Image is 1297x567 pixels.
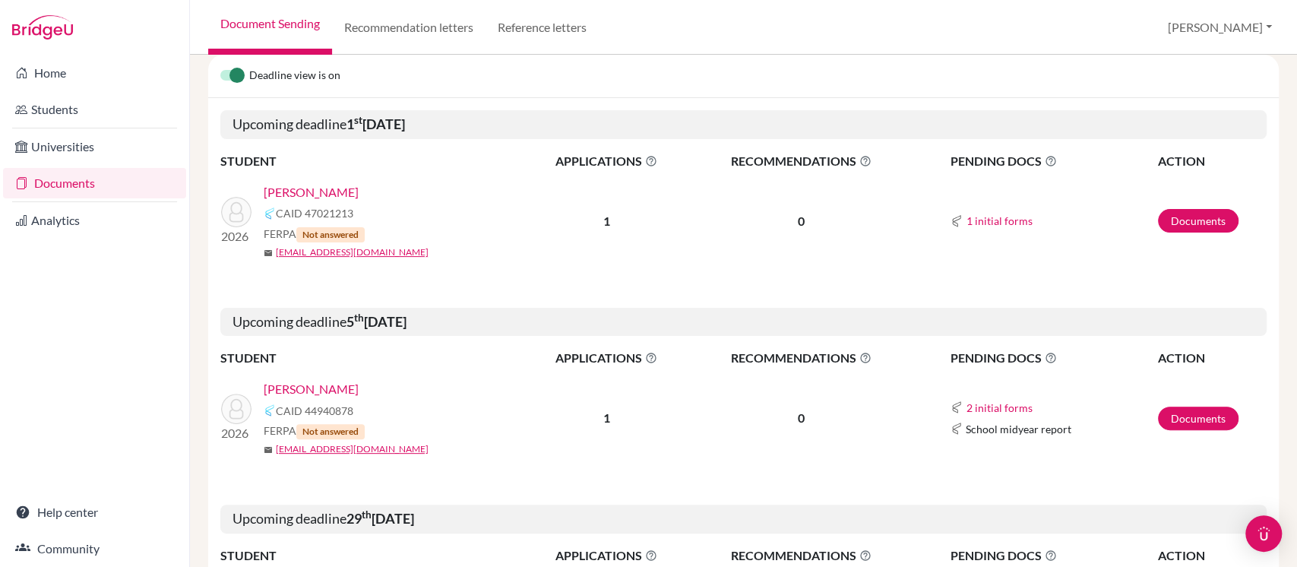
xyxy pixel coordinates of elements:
button: [PERSON_NAME] [1161,13,1279,42]
span: Not answered [296,424,365,439]
sup: th [362,508,372,521]
span: RECOMMENDATIONS [689,349,913,367]
b: 1 [603,214,610,228]
th: STUDENT [220,348,524,368]
span: CAID 47021213 [276,205,353,221]
span: PENDING DOCS [951,546,1156,565]
b: 1 [DATE] [346,116,405,132]
button: 1 initial forms [966,212,1033,230]
img: Lin, Jolie [221,197,251,227]
span: mail [264,249,273,258]
span: PENDING DOCS [951,152,1156,170]
img: Chen, Zack [221,394,251,424]
span: PENDING DOCS [951,349,1156,367]
a: [PERSON_NAME] [264,183,359,201]
h5: Upcoming deadline [220,110,1267,139]
span: FERPA [264,423,365,439]
th: ACTION [1157,546,1267,565]
th: STUDENT [220,151,524,171]
span: School midyear report [966,421,1071,437]
p: 0 [689,409,913,427]
b: 29 [DATE] [346,510,414,527]
a: Documents [1158,407,1238,430]
a: Students [3,94,186,125]
span: CAID 44940878 [276,403,353,419]
span: FERPA [264,226,365,242]
span: mail [264,445,273,455]
a: Home [3,58,186,88]
a: Documents [1158,209,1238,233]
a: Community [3,534,186,564]
p: 0 [689,212,913,230]
span: APPLICATIONS [525,349,688,367]
span: RECOMMENDATIONS [689,152,913,170]
span: RECOMMENDATIONS [689,546,913,565]
a: [PERSON_NAME] [264,380,359,398]
img: Common App logo [264,207,276,220]
a: Universities [3,131,186,162]
h5: Upcoming deadline [220,308,1267,337]
sup: st [354,114,362,126]
a: Documents [3,168,186,198]
a: Analytics [3,205,186,236]
a: Help center [3,497,186,527]
span: APPLICATIONS [525,152,688,170]
b: 5 [DATE] [346,313,406,330]
a: [EMAIL_ADDRESS][DOMAIN_NAME] [276,442,429,456]
p: 2026 [221,424,251,442]
img: Common App logo [951,423,963,435]
sup: th [354,312,364,324]
img: Bridge-U [12,15,73,40]
th: ACTION [1157,348,1267,368]
button: 2 initial forms [966,399,1033,417]
th: STUDENT [220,546,524,565]
img: Common App logo [951,401,963,413]
img: Common App logo [264,404,276,417]
span: Not answered [296,227,365,242]
img: Common App logo [951,215,963,227]
a: [EMAIL_ADDRESS][DOMAIN_NAME] [276,245,429,259]
b: 1 [603,410,610,425]
p: 2026 [221,227,251,245]
span: APPLICATIONS [525,546,688,565]
h5: Upcoming deadline [220,505,1267,534]
span: Deadline view is on [249,67,340,85]
div: Open Intercom Messenger [1245,515,1282,552]
th: ACTION [1157,151,1267,171]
